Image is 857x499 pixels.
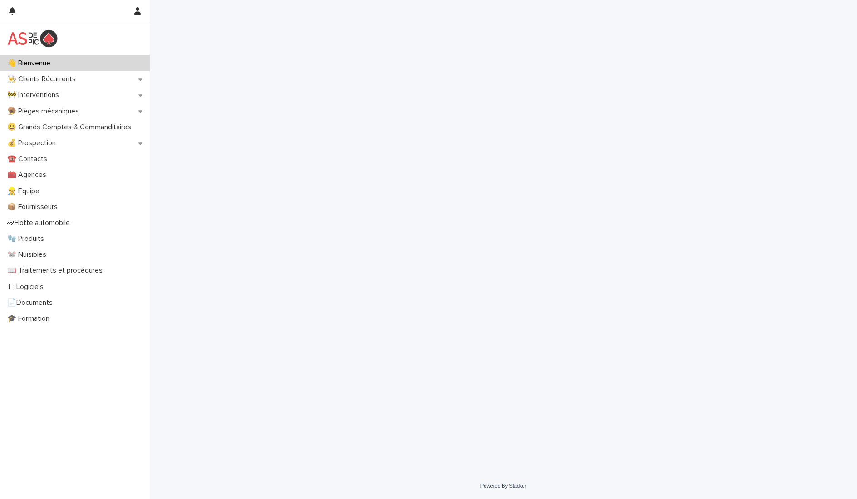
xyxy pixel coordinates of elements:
[4,266,110,275] p: 📖 Traitements et procédures
[4,171,54,179] p: 🧰 Agences
[4,75,83,83] p: 👨‍🍳 Clients Récurrents
[4,187,47,196] p: 👷 Equipe
[4,107,86,116] p: 🪤 Pièges mécaniques
[4,139,63,147] p: 💰 Prospection
[7,29,58,48] img: yKcqic14S0S6KrLdrqO6
[4,123,138,132] p: 😃 Grands Comptes & Commanditaires
[4,91,66,99] p: 🚧 Interventions
[4,283,51,291] p: 🖥 Logiciels
[4,219,77,227] p: 🏎Flotte automobile
[480,483,526,489] a: Powered By Stacker
[4,298,60,307] p: 📄Documents
[4,155,54,163] p: ☎️ Contacts
[4,250,54,259] p: 🐭 Nuisibles
[4,314,57,323] p: 🎓 Formation
[4,235,51,243] p: 🧤 Produits
[4,59,58,68] p: 👋 Bienvenue
[4,203,65,211] p: 📦 Fournisseurs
